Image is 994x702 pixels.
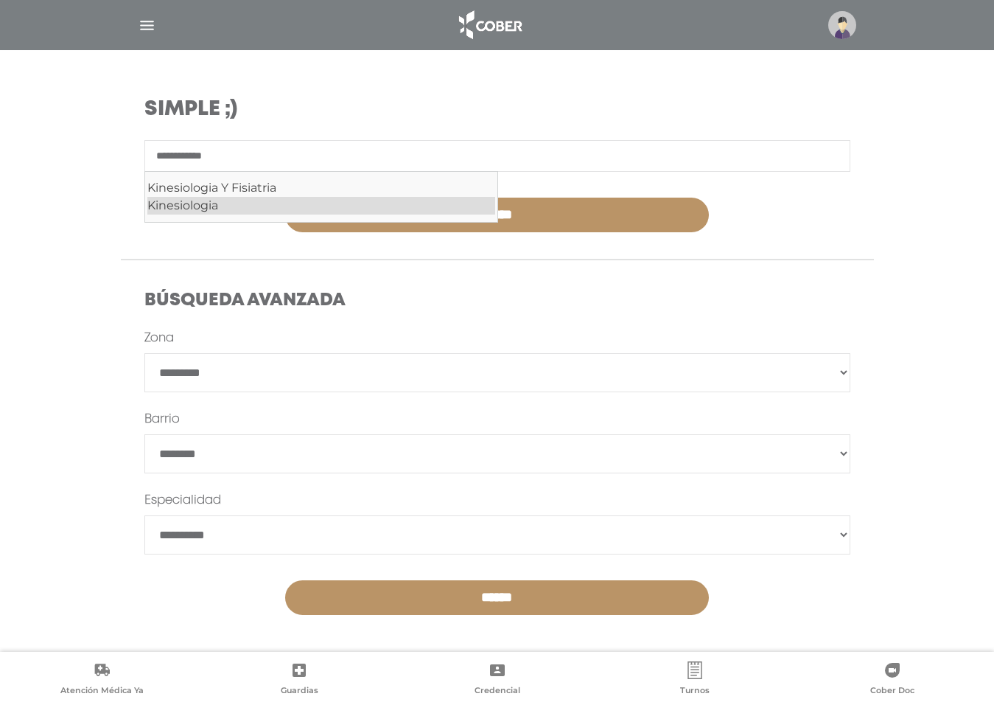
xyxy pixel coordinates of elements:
div: Kinesiologia [147,197,495,215]
label: Barrio [144,411,180,428]
img: profile-placeholder.svg [828,11,856,39]
h4: Búsqueda Avanzada [144,291,850,312]
span: Turnos [680,685,710,698]
a: Turnos [596,661,794,699]
a: Credencial [398,661,595,699]
h3: Simple ;) [144,97,592,122]
label: Especialidad [144,492,221,510]
img: Cober_menu-lines-white.svg [138,16,156,35]
span: Atención Médica Ya [60,685,144,698]
span: Guardias [281,685,318,698]
a: Cober Doc [794,661,991,699]
div: Kinesiologia Y Fisiatria [147,179,495,197]
img: logo_cober_home-white.png [451,7,528,43]
span: Credencial [475,685,520,698]
a: Guardias [200,661,398,699]
span: Cober Doc [870,685,914,698]
label: Zona [144,330,174,347]
a: Atención Médica Ya [3,661,200,699]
